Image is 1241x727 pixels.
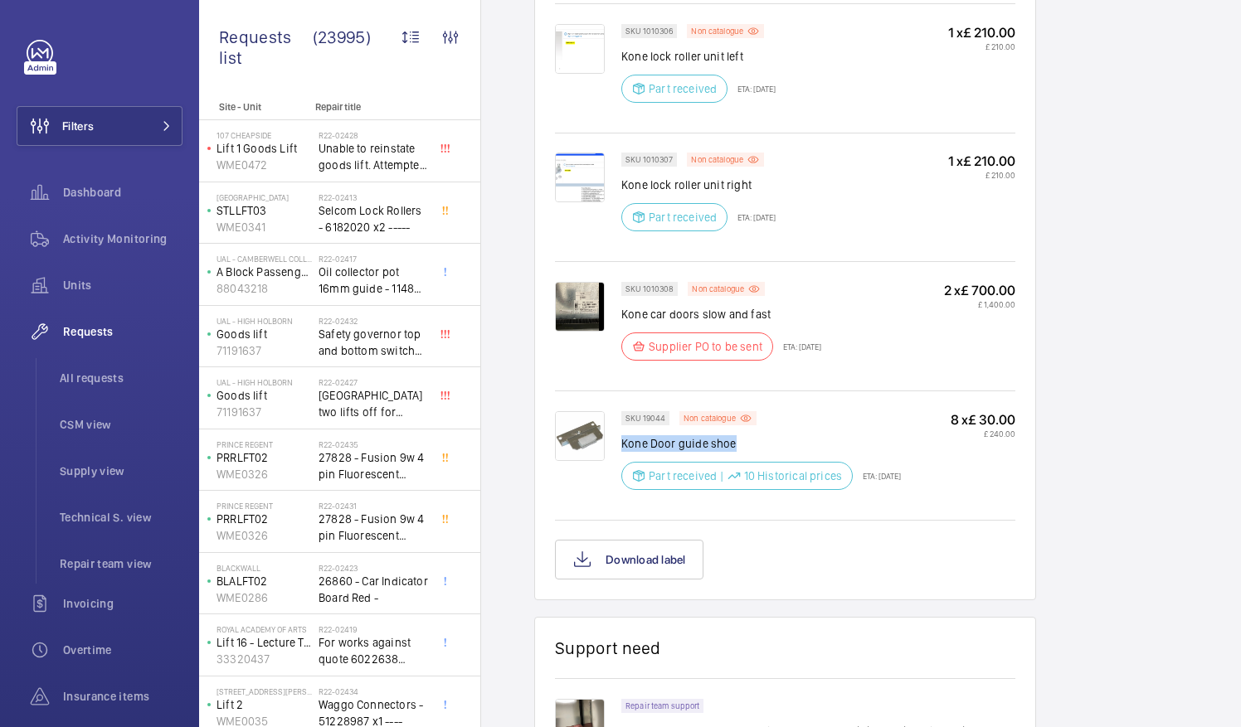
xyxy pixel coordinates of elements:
p: £ 210.00 [948,170,1015,180]
span: 26860 - Car Indicator Board Red - [319,573,428,606]
span: For works against quote 6022638 @£2197.00 [319,634,428,667]
p: BLALFT02 [217,573,312,589]
span: Unable to reinstate goods lift. Attempted to swap control boards with PL2, no difference. Technic... [319,140,428,173]
button: Download label [555,540,703,579]
p: Repair title [315,101,425,113]
p: SKU 1010307 [625,157,673,162]
span: Dashboard [63,184,182,201]
span: Repair team view [60,555,182,572]
span: Technical S. view [60,509,182,526]
p: ETA: [DATE] [728,212,776,222]
h2: R22-02419 [319,624,428,634]
p: A Block Passenger Lift 2 (B) L/H [217,264,312,280]
p: WME0341 [217,219,312,235]
p: Part received [649,209,717,225]
p: Non catalogue [691,28,743,34]
p: Lift 1 Goods Lift [217,140,312,157]
h2: R22-02427 [319,377,428,387]
p: Non catalogue [691,157,743,162]
span: CSM view [60,416,182,433]
img: aD4c0WliR8ZeFsfBeb7F0jJk2NMX_av2_Nd_JWjAjBFyYRFx.png [555,282,605,332]
p: UAL - High Holborn [217,377,312,387]
p: Lift 16 - Lecture Theater Disabled Lift ([PERSON_NAME]) ([GEOGRAPHIC_DATA] ) [217,634,312,651]
p: Kone lock roller unit left [621,48,776,65]
h1: Support need [555,637,661,658]
p: Site - Unit [199,101,309,113]
p: Goods lift [217,326,312,342]
p: 33320437 [217,651,312,667]
span: Activity Monitoring [63,230,182,247]
div: | [720,468,723,484]
h2: R22-02417 [319,254,428,264]
span: Requests [63,323,182,340]
p: PRRLFT02 [217,511,312,527]
p: 71191637 [217,404,312,420]
p: Part received [649,468,717,484]
p: Repair team support [625,703,699,709]
h2: R22-02423 [319,563,428,573]
p: WME0472 [217,157,312,173]
span: Requests list [219,27,313,68]
span: Selcom Lock Rollers - 6182020 x2 ----- [319,202,428,235]
span: All requests [60,370,182,386]
span: 27828 - Fusion 9w 4 pin Fluorescent Lamp / Bulb - Used on Prince regent lift No2 car top test con... [319,449,428,482]
span: [GEOGRAPHIC_DATA] two lifts off for safety governor rope switches at top and bottom. Immediate de... [319,387,428,420]
p: 2 x £ 700.00 [944,282,1015,299]
img: UP27eWLh6MdAMeg1ZkSNtQgpBrwq41uZxDOQR_m53wNLzaaD.png [555,24,605,74]
img: MycGsPTZsa7vHXKAJnMYY1fM1BR_pnbwEGrCqKxITmdNtqiS.png [555,153,605,202]
span: Invoicing [63,595,182,612]
p: £ 1,400.00 [944,299,1015,309]
p: Lift 2 [217,696,312,713]
p: UAL - Camberwell College of Arts [217,254,312,264]
button: Filters [17,106,182,146]
h2: R22-02428 [319,130,428,140]
h2: R22-02434 [319,686,428,696]
span: Insurance items [63,688,182,705]
p: £ 210.00 [948,41,1015,51]
p: WME0286 [217,589,312,606]
p: WME0326 [217,466,312,482]
p: Blackwall [217,563,312,573]
span: Filters [62,118,94,134]
p: 71191637 [217,342,312,359]
p: 88043218 [217,280,312,297]
p: ETA: [DATE] [728,84,776,94]
span: Supply view [60,463,182,479]
p: [GEOGRAPHIC_DATA] [217,192,312,202]
p: UAL - High Holborn [217,316,312,326]
span: 27828 - Fusion 9w 4 pin Fluorescent Lamp / Bulb - Used on Prince regent lift No2 car top test con... [319,511,428,544]
p: SKU 19044 [625,415,665,421]
p: £ 240.00 [951,429,1015,439]
p: Part received [649,80,717,97]
p: PRRLFT02 [217,449,312,466]
p: Supplier PO to be sent [649,338,762,355]
p: 8 x £ 30.00 [951,411,1015,429]
span: Oil collector pot 16mm guide - 11482 x2 [319,264,428,297]
p: 10 Historical prices [744,468,843,484]
p: SKU 1010306 [625,28,673,34]
p: SKU 1010308 [625,286,674,292]
p: Kone car doors slow and fast [621,306,821,322]
h2: R22-02413 [319,192,428,202]
p: Non catalogue [692,286,744,292]
p: Kone Door guide shoe [621,435,901,452]
h2: R22-02435 [319,439,428,449]
p: 107 Cheapside [217,130,312,140]
span: Overtime [63,642,182,658]
p: STLLFT03 [217,202,312,219]
p: 1 x £ 210.00 [948,24,1015,41]
p: Prince Regent [217,501,312,511]
p: 1 x £ 210.00 [948,153,1015,170]
p: royal academy of arts [217,624,312,634]
span: Units [63,277,182,293]
span: Safety governor top and bottom switches not working from an immediate defect. Lift passenger lift... [319,326,428,359]
p: ETA: [DATE] [773,342,821,351]
p: Non catalogue [684,415,736,421]
p: WME0326 [217,527,312,544]
p: Kone lock roller unit right [621,177,776,193]
p: ETA: [DATE] [853,471,901,481]
p: Prince Regent [217,439,312,449]
h2: R22-02431 [319,501,428,511]
p: [STREET_ADDRESS][PERSON_NAME] [217,686,312,696]
img: 4DcM5MzQCU_5ogsyofUakg_fFSllrOxgsUi-2WOBcaCfHMRt.png [555,411,605,461]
